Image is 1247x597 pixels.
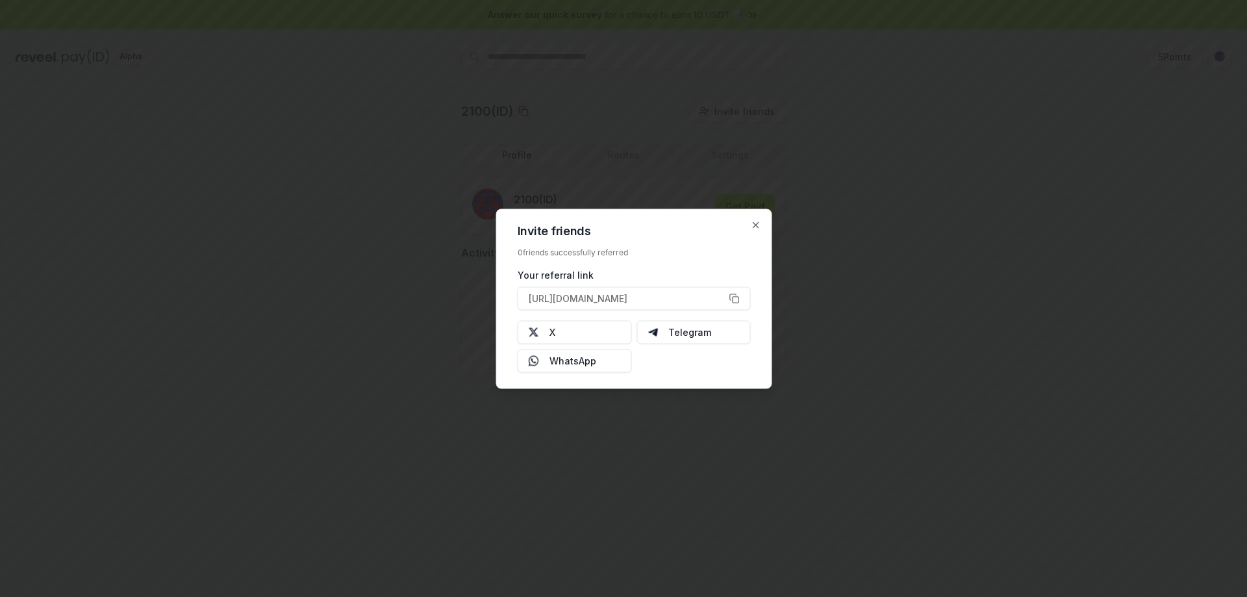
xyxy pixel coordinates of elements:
button: Telegram [636,320,751,344]
button: [URL][DOMAIN_NAME] [518,286,751,310]
button: X [518,320,632,344]
h2: Invite friends [518,225,751,236]
div: Your referral link [518,268,751,281]
img: Telegram [648,327,658,337]
img: Whatsapp [529,355,539,366]
img: X [529,327,539,337]
button: WhatsApp [518,349,632,372]
span: [URL][DOMAIN_NAME] [529,292,627,305]
div: 0 friends successfully referred [518,247,751,257]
